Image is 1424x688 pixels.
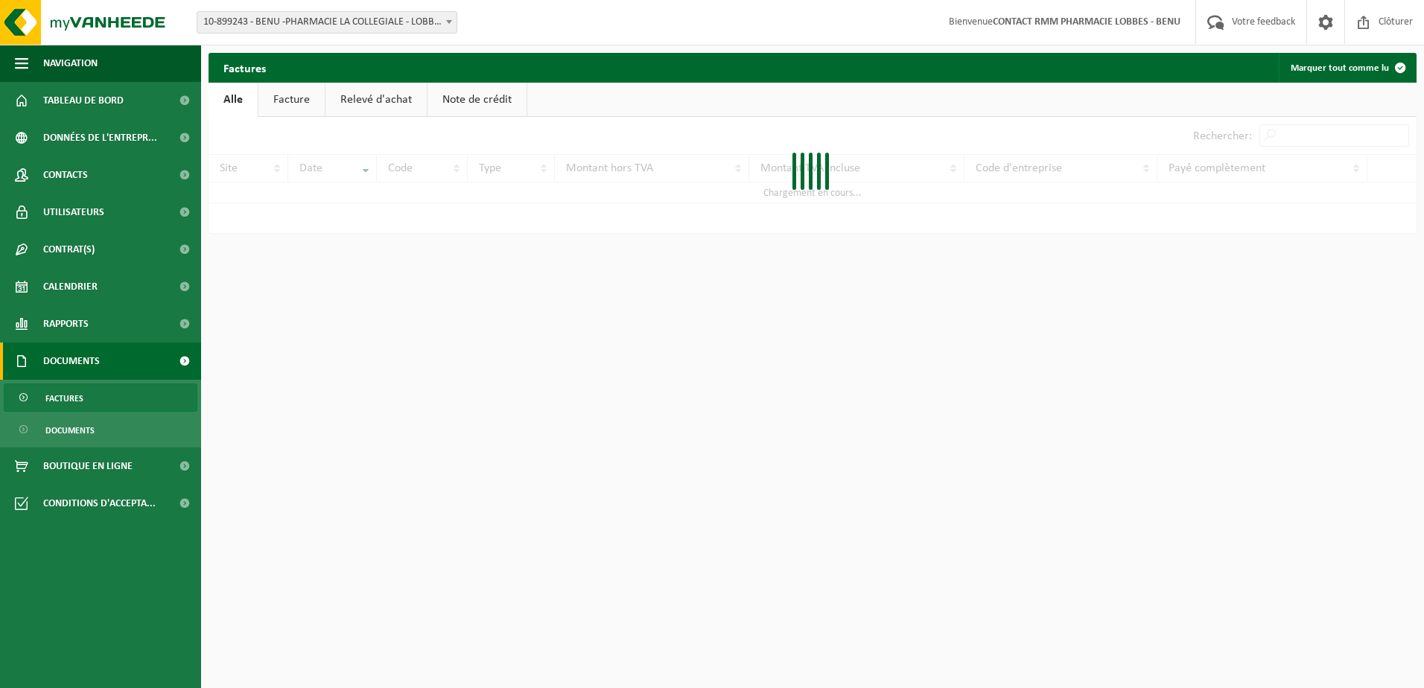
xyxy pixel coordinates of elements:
[325,83,427,117] a: Relevé d'achat
[43,485,156,522] span: Conditions d'accepta...
[209,83,258,117] a: Alle
[43,268,98,305] span: Calendrier
[45,384,83,413] span: Factures
[43,231,95,268] span: Contrat(s)
[197,11,457,34] span: 10-899243 - BENU -PHARMACIE LA COLLEGIALE - LOBBES
[4,383,197,412] a: Factures
[43,156,88,194] span: Contacts
[43,447,133,485] span: Boutique en ligne
[43,305,89,343] span: Rapports
[4,415,197,444] a: Documents
[43,82,124,119] span: Tableau de bord
[209,53,281,82] h2: Factures
[427,83,527,117] a: Note de crédit
[43,343,100,380] span: Documents
[43,194,104,231] span: Utilisateurs
[43,45,98,82] span: Navigation
[258,83,325,117] a: Facture
[45,416,95,445] span: Documents
[197,12,457,33] span: 10-899243 - BENU -PHARMACIE LA COLLEGIALE - LOBBES
[993,16,1180,28] strong: CONTACT RMM PHARMACIE LOBBES - BENU
[43,119,157,156] span: Données de l'entrepr...
[1279,53,1415,83] button: Marquer tout comme lu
